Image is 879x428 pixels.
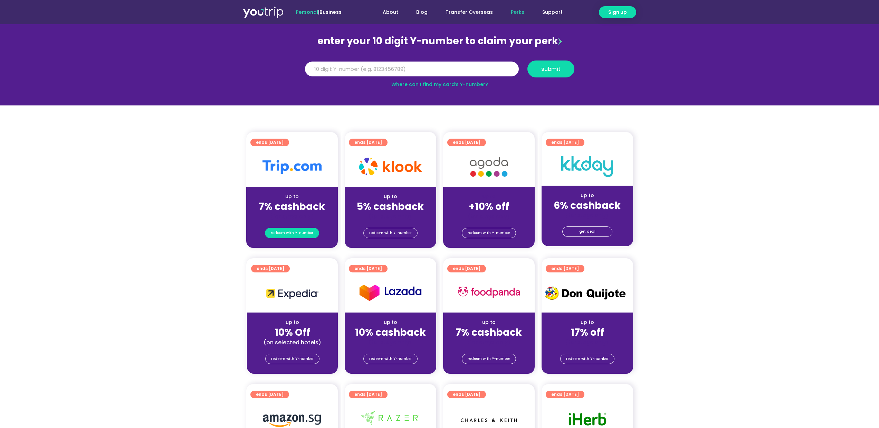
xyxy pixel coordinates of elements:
a: ends [DATE] [546,391,584,398]
a: Support [533,6,572,19]
span: ends [DATE] [453,265,480,272]
strong: 7% cashback [456,326,522,339]
div: up to [547,319,628,326]
span: ends [DATE] [256,139,284,146]
span: | [296,9,342,16]
strong: 17% off [571,326,604,339]
a: Transfer Overseas [437,6,502,19]
div: up to [350,319,431,326]
div: up to [252,319,332,326]
nav: Menu [360,6,572,19]
span: ends [DATE] [551,139,579,146]
a: Blog [407,6,437,19]
strong: 7% cashback [259,200,325,213]
a: ends [DATE] [447,139,486,146]
div: up to [350,193,431,200]
div: (for stays only) [547,339,628,346]
a: redeem with Y-number [560,354,614,364]
a: ends [DATE] [251,265,290,272]
div: up to [547,192,628,199]
a: ends [DATE] [546,265,584,272]
span: redeem with Y-number [468,228,510,238]
strong: +10% off [469,200,509,213]
span: redeem with Y-number [271,228,313,238]
span: ends [DATE] [551,391,579,398]
span: ends [DATE] [453,139,480,146]
a: redeem with Y-number [265,228,319,238]
span: Sign up [608,9,627,16]
strong: 10% cashback [355,326,426,339]
span: redeem with Y-number [271,354,314,364]
a: ends [DATE] [250,391,289,398]
a: redeem with Y-number [462,228,516,238]
a: redeem with Y-number [363,354,418,364]
input: 10 digit Y-number (e.g. 8123456789) [305,62,519,77]
div: (for stays only) [449,213,529,220]
span: ends [DATE] [453,391,480,398]
span: up to [483,193,495,200]
a: redeem with Y-number [265,354,319,364]
span: Personal [296,9,318,16]
a: ends [DATE] [250,139,289,146]
a: get deal [562,226,612,237]
div: enter your 10 digit Y-number to claim your perk [302,32,578,50]
div: (for stays only) [547,212,628,219]
a: Where can I find my card’s Y-number? [391,81,488,88]
div: (for stays only) [350,339,431,346]
a: ends [DATE] [546,139,584,146]
strong: 10% Off [275,326,310,339]
a: Sign up [599,6,636,18]
span: ends [DATE] [354,139,382,146]
div: (for stays only) [350,213,431,220]
a: Perks [502,6,533,19]
span: ends [DATE] [256,391,284,398]
a: ends [DATE] [349,139,388,146]
strong: 6% cashback [554,199,621,212]
a: ends [DATE] [447,265,486,272]
strong: 5% cashback [357,200,424,213]
a: ends [DATE] [349,391,388,398]
span: ends [DATE] [257,265,284,272]
span: redeem with Y-number [468,354,510,364]
form: Y Number [305,61,574,83]
span: get deal [579,227,595,236]
span: ends [DATE] [354,265,382,272]
span: redeem with Y-number [369,354,412,364]
div: (for stays only) [449,339,529,346]
div: up to [252,193,332,200]
button: submit [527,61,574,77]
span: ends [DATE] [551,265,579,272]
span: submit [541,66,561,72]
a: Business [319,9,342,16]
span: redeem with Y-number [369,228,412,238]
span: redeem with Y-number [566,354,609,364]
div: (on selected hotels) [252,339,332,346]
div: up to [449,319,529,326]
div: (for stays only) [252,213,332,220]
a: redeem with Y-number [462,354,516,364]
a: ends [DATE] [349,265,388,272]
a: ends [DATE] [447,391,486,398]
span: ends [DATE] [354,391,382,398]
a: About [374,6,407,19]
a: redeem with Y-number [363,228,418,238]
